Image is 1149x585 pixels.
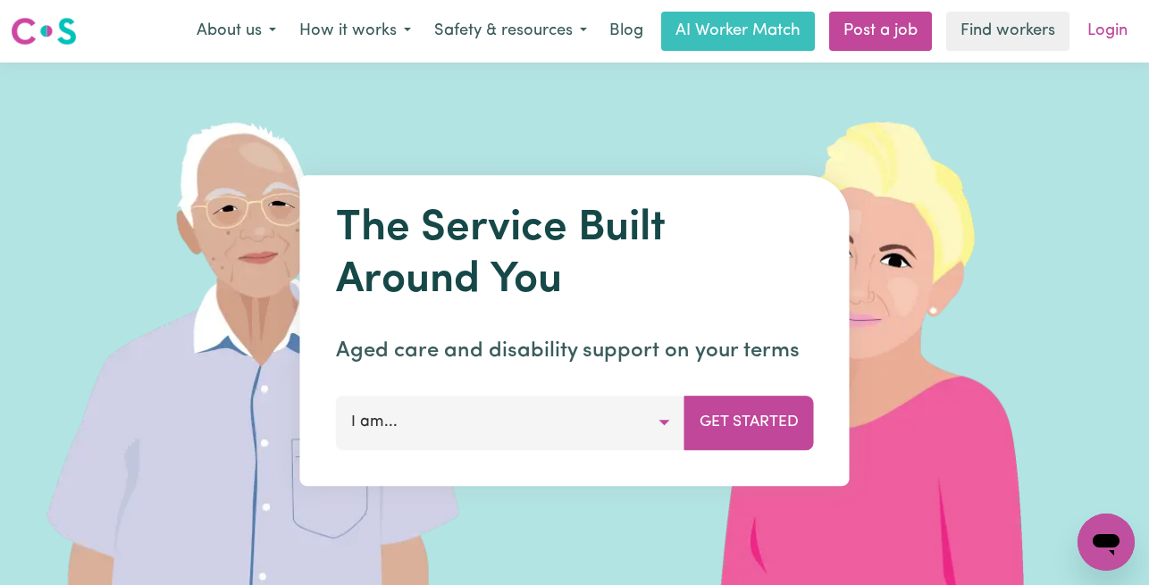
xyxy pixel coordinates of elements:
button: About us [185,13,288,50]
a: Post a job [829,12,932,51]
a: AI Worker Match [661,12,815,51]
button: How it works [288,13,423,50]
a: Blog [599,12,654,51]
a: Find workers [946,12,1069,51]
p: Aged care and disability support on your terms [336,335,814,367]
button: Safety & resources [423,13,599,50]
iframe: Button to launch messaging window [1078,514,1135,571]
a: Login [1077,12,1138,51]
a: Careseekers logo [11,11,77,52]
button: I am... [336,396,685,449]
img: Careseekers logo [11,15,77,47]
button: Get Started [684,396,814,449]
h1: The Service Built Around You [336,204,814,306]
